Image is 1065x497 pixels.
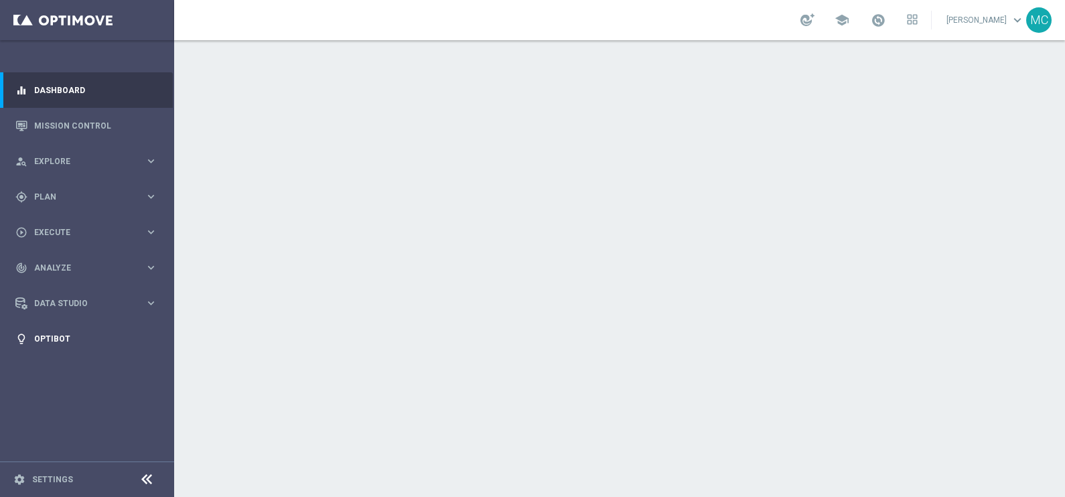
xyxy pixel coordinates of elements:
i: track_changes [15,262,27,274]
span: Plan [34,193,145,201]
i: play_circle_outline [15,226,27,238]
button: gps_fixed Plan keyboard_arrow_right [15,192,158,202]
i: gps_fixed [15,191,27,203]
i: person_search [15,155,27,167]
button: person_search Explore keyboard_arrow_right [15,156,158,167]
div: Optibot [15,321,157,356]
a: Mission Control [34,108,157,143]
span: Explore [34,157,145,165]
div: Data Studio [15,297,145,309]
span: Data Studio [34,299,145,307]
div: Mission Control [15,108,157,143]
i: keyboard_arrow_right [145,261,157,274]
i: keyboard_arrow_right [145,190,157,203]
button: Data Studio keyboard_arrow_right [15,298,158,309]
div: MC [1026,7,1052,33]
button: equalizer Dashboard [15,85,158,96]
button: Mission Control [15,121,158,131]
div: Dashboard [15,72,157,108]
span: keyboard_arrow_down [1010,13,1025,27]
span: Analyze [34,264,145,272]
a: Dashboard [34,72,157,108]
a: Settings [32,476,73,484]
div: Analyze [15,262,145,274]
button: play_circle_outline Execute keyboard_arrow_right [15,227,158,238]
button: track_changes Analyze keyboard_arrow_right [15,263,158,273]
div: Plan [15,191,145,203]
i: equalizer [15,84,27,96]
i: settings [13,474,25,486]
a: [PERSON_NAME]keyboard_arrow_down [945,10,1026,30]
button: lightbulb Optibot [15,334,158,344]
a: Optibot [34,321,157,356]
div: Explore [15,155,145,167]
span: school [835,13,849,27]
i: keyboard_arrow_right [145,297,157,309]
i: lightbulb [15,333,27,345]
span: Execute [34,228,145,236]
i: keyboard_arrow_right [145,155,157,167]
div: Execute [15,226,145,238]
i: keyboard_arrow_right [145,226,157,238]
